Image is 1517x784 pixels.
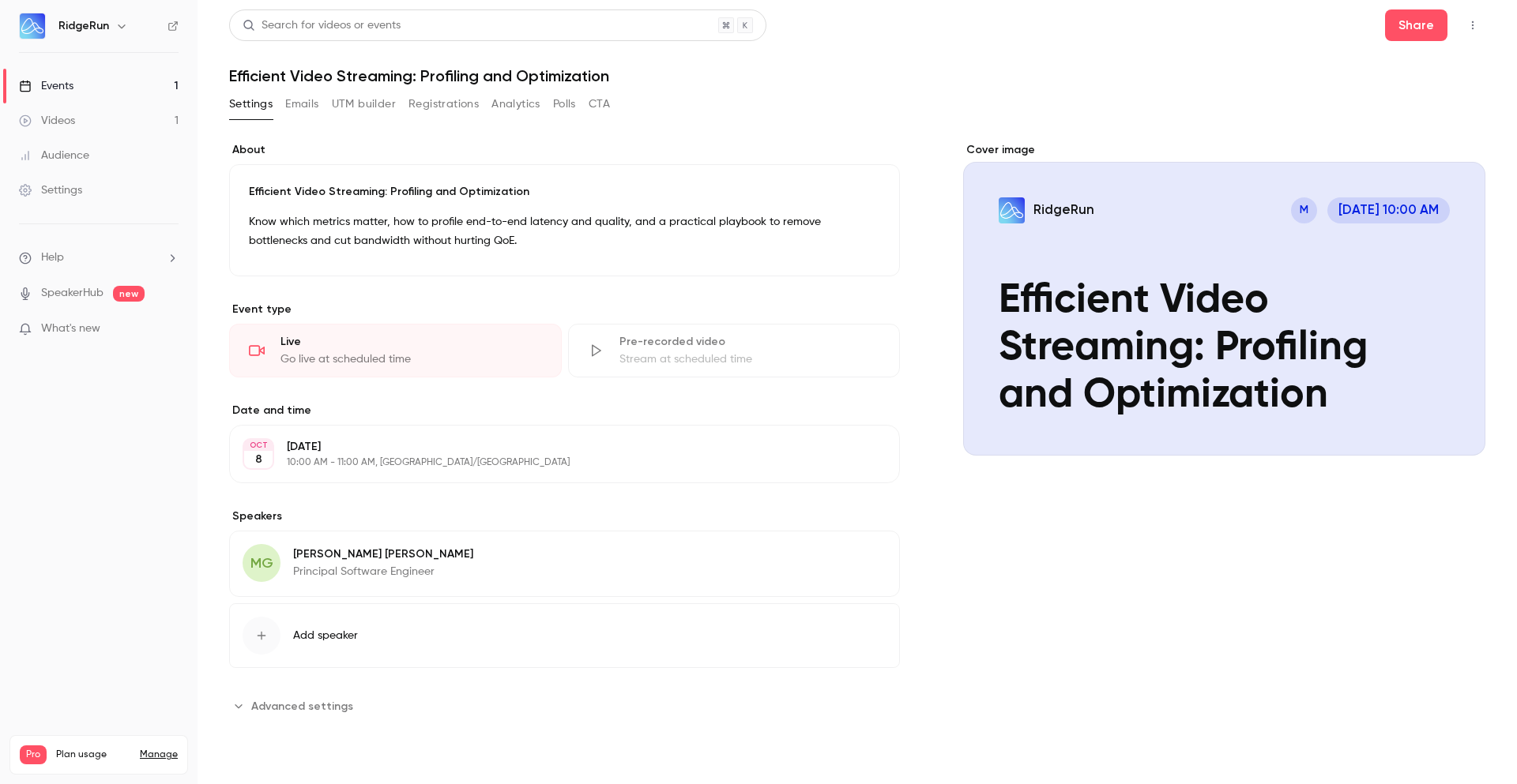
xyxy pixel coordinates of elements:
span: Advanced settings [251,698,353,715]
div: Audience [19,148,89,163]
div: Settings [19,182,82,198]
button: UTM builder [332,92,396,117]
button: Registrations [408,92,479,117]
p: 8 [255,452,262,467]
p: Know which metrics matter, how to profile end-to-end latency and quality, and a practical playboo... [249,212,880,250]
div: Videos [19,113,75,129]
section: Advanced settings [229,693,900,718]
div: Go live at scheduled time [280,351,542,367]
label: About [229,142,900,158]
div: Search for videos or events [243,17,401,34]
p: 10:00 AM - 11:00 AM, [GEOGRAPHIC_DATA]/[GEOGRAPHIC_DATA] [287,456,816,469]
p: Efficient Video Streaming: Profiling and Optimization [249,184,880,200]
button: Add speaker [229,603,900,668]
button: Analytics [491,92,540,117]
section: Cover image [963,142,1485,456]
span: Plan usage [56,748,130,761]
button: Share [1385,9,1447,41]
p: [DATE] [287,439,816,455]
a: Manage [140,748,178,761]
p: Event type [229,302,900,317]
button: Polls [553,92,576,117]
div: Pre-recorded video [619,334,881,350]
button: Settings [229,92,273,117]
p: [PERSON_NAME] [PERSON_NAME] [293,546,473,562]
span: new [113,286,145,302]
p: Principal Software Engineer [293,564,473,580]
h1: Efficient Video Streaming: Profiling and Optimization [229,66,1485,85]
span: Pro [20,745,47,764]
span: Help [41,249,64,266]
label: Date and time [229,403,900,418]
label: Cover image [963,142,1485,158]
span: What's new [41,321,100,337]
div: Pre-recorded videoStream at scheduled time [568,324,901,377]
img: RidgeRun [20,13,45,39]
button: CTA [589,92,610,117]
span: MG [250,553,273,574]
button: Emails [285,92,318,117]
div: Live [280,334,542,350]
button: Advanced settings [229,693,363,718]
span: Add speaker [293,628,358,643]
a: SpeakerHub [41,285,104,302]
div: OCT [244,440,273,451]
li: help-dropdown-opener [19,249,179,266]
label: Speakers [229,508,900,524]
div: Stream at scheduled time [619,351,881,367]
div: MG[PERSON_NAME] [PERSON_NAME]Principal Software Engineer [229,531,900,597]
div: LiveGo live at scheduled time [229,324,562,377]
h6: RidgeRun [58,18,109,34]
div: Events [19,78,73,94]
